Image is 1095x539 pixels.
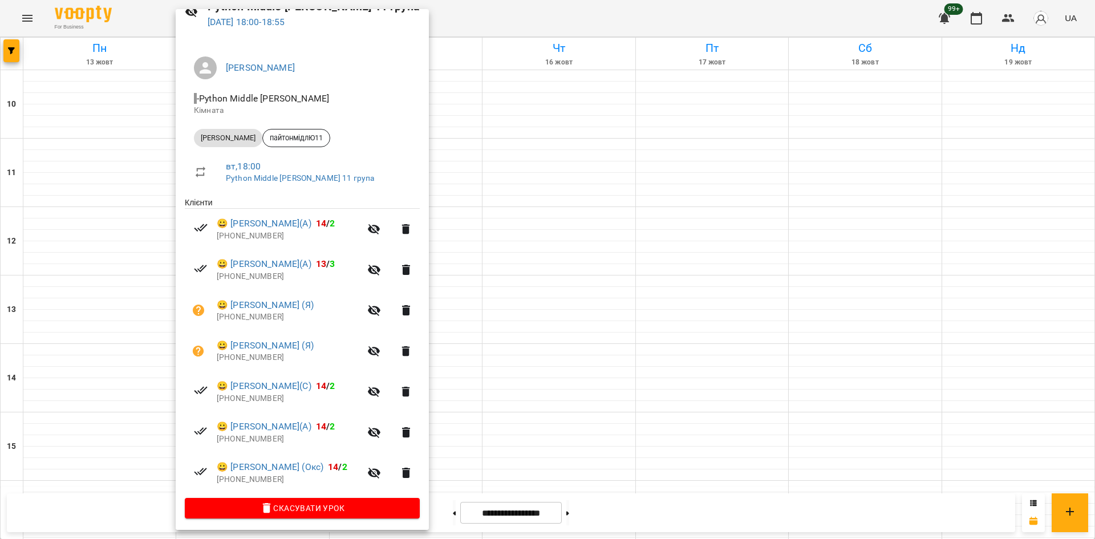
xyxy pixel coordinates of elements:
[208,17,285,27] a: [DATE] 18:00-18:55
[330,258,335,269] span: 3
[217,311,360,323] p: [PHONE_NUMBER]
[316,421,326,432] span: 14
[217,393,360,404] p: [PHONE_NUMBER]
[194,465,208,479] svg: Візит сплачено
[194,262,208,275] svg: Візит сплачено
[226,161,261,172] a: вт , 18:00
[185,297,212,324] button: Візит ще не сплачено. Додати оплату?
[217,271,360,282] p: [PHONE_NUMBER]
[316,380,326,391] span: 14
[217,379,311,393] a: 😀 [PERSON_NAME](С)
[217,420,311,433] a: 😀 [PERSON_NAME](А)
[185,498,420,518] button: Скасувати Урок
[330,218,335,229] span: 2
[316,258,326,269] span: 13
[328,461,347,472] b: /
[263,133,330,143] span: пайтонмідлЮ11
[185,197,420,498] ul: Клієнти
[217,433,360,445] p: [PHONE_NUMBER]
[194,133,262,143] span: [PERSON_NAME]
[194,105,411,116] p: Кімната
[226,173,374,183] a: Python Middle [PERSON_NAME] 11 група
[342,461,347,472] span: 2
[217,298,314,312] a: 😀 [PERSON_NAME] (Я)
[328,461,338,472] span: 14
[185,338,212,365] button: Візит ще не сплачено. Додати оплату?
[217,217,311,230] a: 😀 [PERSON_NAME](А)
[226,62,295,73] a: [PERSON_NAME]
[217,230,360,242] p: [PHONE_NUMBER]
[194,383,208,397] svg: Візит сплачено
[217,257,311,271] a: 😀 [PERSON_NAME](А)
[316,380,335,391] b: /
[316,218,335,229] b: /
[194,501,411,515] span: Скасувати Урок
[217,352,360,363] p: [PHONE_NUMBER]
[217,474,360,485] p: [PHONE_NUMBER]
[316,421,335,432] b: /
[217,339,314,352] a: 😀 [PERSON_NAME] (Я)
[330,380,335,391] span: 2
[194,221,208,234] svg: Візит сплачено
[194,93,331,104] span: - Python Middle [PERSON_NAME]
[316,258,335,269] b: /
[262,129,330,147] div: пайтонмідлЮ11
[194,424,208,438] svg: Візит сплачено
[316,218,326,229] span: 14
[217,460,323,474] a: 😀 [PERSON_NAME] (Окс)
[330,421,335,432] span: 2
